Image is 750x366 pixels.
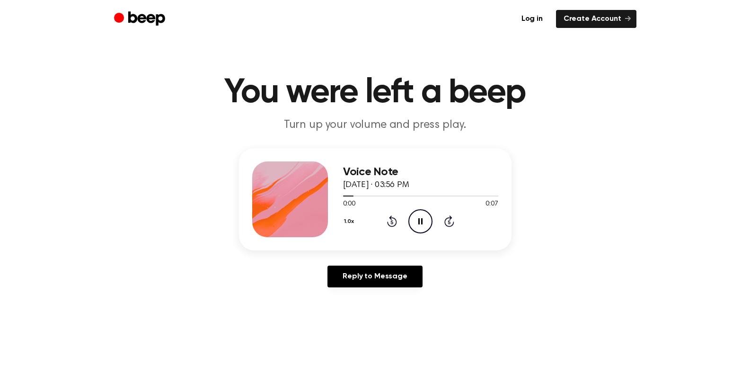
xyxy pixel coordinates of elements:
[114,10,168,28] a: Beep
[514,10,550,28] a: Log in
[133,76,618,110] h1: You were left a beep
[343,199,355,209] span: 0:00
[343,181,409,189] span: [DATE] · 03:56 PM
[343,214,358,230] button: 1.0x
[343,166,498,179] h3: Voice Note
[194,117,557,133] p: Turn up your volume and press play.
[485,199,498,209] span: 0:07
[556,10,636,28] a: Create Account
[327,266,422,287] a: Reply to Message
